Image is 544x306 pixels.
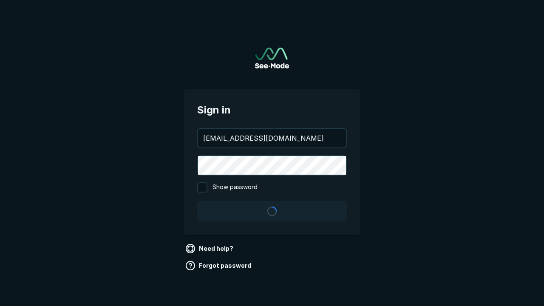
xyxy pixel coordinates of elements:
input: your@email.com [198,129,346,147]
a: Need help? [184,242,237,255]
img: See-Mode Logo [255,48,289,68]
a: Forgot password [184,259,255,272]
span: Show password [212,182,258,193]
span: Sign in [197,102,347,118]
a: Go to sign in [255,48,289,68]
